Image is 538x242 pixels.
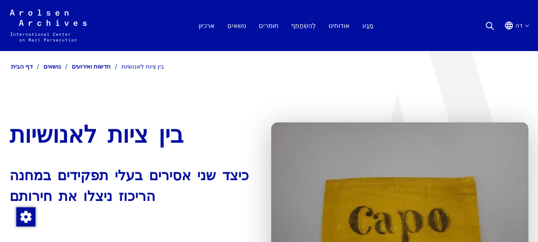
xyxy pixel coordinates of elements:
font: בין ציות לאנושיות [10,125,184,148]
font: נושאים [227,22,246,30]
button: גרמנית, בחירת שפה [504,21,528,49]
font: בין ציות לאנושיות [121,63,164,70]
a: דף הבית [11,63,43,70]
a: מַגָע [356,19,380,51]
font: חומרים [259,22,278,30]
a: נושאים [221,19,252,51]
font: אודותינו [329,22,350,30]
nav: פירורי לחם [10,61,528,73]
font: דה [515,22,522,29]
a: אודותינו [322,19,356,51]
a: חומרים [252,19,285,51]
font: מַגָע [362,22,374,30]
font: לְהִשְׂתַתֵף [291,22,316,30]
font: חדשות ואירועים [72,63,111,70]
font: ארכיון [199,22,215,30]
font: דף הבית [11,63,33,70]
a: חדשות ואירועים [72,63,121,70]
img: שינוי הסכמה [16,207,35,226]
a: ארכיון [192,19,221,51]
font: נושאים [43,63,61,70]
nav: יְסוֹדִי [192,10,380,41]
a: לְהִשְׂתַתֵף [285,19,322,51]
font: כיצד שני אסירים בעלי תפקידים במחנה הריכוז ניצלו את חירותם [10,169,249,204]
a: נושאים [43,63,72,70]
